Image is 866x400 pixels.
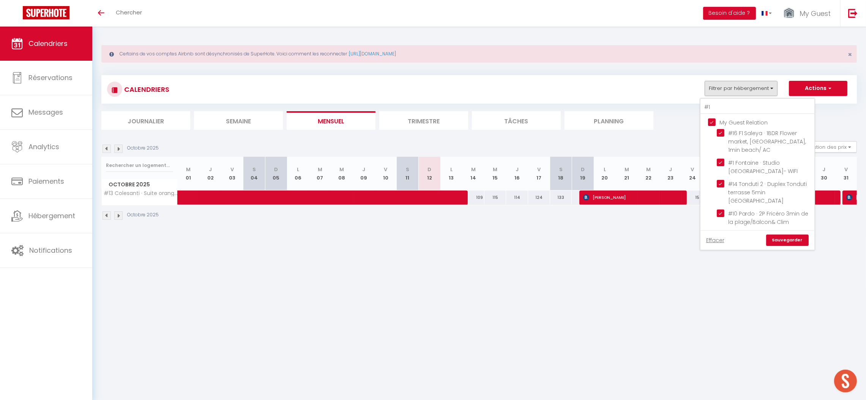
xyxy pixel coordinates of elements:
[528,157,550,191] th: 17
[178,157,200,191] th: 01
[209,166,212,173] abbr: J
[230,166,234,173] abbr: V
[331,157,353,191] th: 08
[379,111,468,130] li: Trimestre
[728,210,809,226] span: #10 Pardo · 2P Fricéro 3min de la plage/Balcon& Clim
[638,157,660,191] th: 22
[646,166,651,173] abbr: M
[116,8,142,16] span: Chercher
[28,73,73,82] span: Réservations
[550,157,572,191] th: 18
[565,111,653,130] li: Planning
[297,166,299,173] abbr: L
[800,141,857,153] button: Gestion des prix
[706,236,724,244] a: Effacer
[703,7,756,20] button: Besoin d'aide ?
[681,191,704,205] div: 154
[506,191,528,205] div: 114
[349,50,396,57] a: [URL][DOMAIN_NAME]
[362,166,365,173] abbr: J
[28,142,59,151] span: Analytics
[766,235,809,246] a: Sauvegarder
[844,166,848,173] abbr: V
[243,157,265,191] th: 04
[506,157,528,191] th: 16
[572,157,594,191] th: 19
[848,8,858,18] img: logout
[106,159,173,172] input: Rechercher un logement...
[28,211,75,220] span: Hébergement
[616,157,638,191] th: 21
[440,157,462,191] th: 13
[287,157,309,191] th: 06
[102,179,177,190] span: Octobre 2025
[28,107,63,117] span: Messages
[625,166,629,173] abbr: M
[103,191,179,196] span: #13 Colesanti · Suite orange Balcon vue Mer clim wifi 3mins plage
[194,111,283,130] li: Semaine
[375,157,397,191] th: 10
[309,157,331,191] th: 07
[691,166,694,173] abbr: V
[29,246,72,255] span: Notifications
[339,166,344,173] abbr: M
[221,157,243,191] th: 03
[287,111,375,130] li: Mensuel
[265,157,287,191] th: 05
[101,45,857,63] div: Certains de vos comptes Airbnb sont désynchronisés de SuperHote. Voici comment les reconnecter :
[127,145,159,152] p: Octobre 2025
[700,101,814,114] input: Rechercher un logement...
[835,157,857,191] th: 31
[537,166,541,173] abbr: V
[353,157,375,191] th: 09
[681,157,704,191] th: 24
[23,6,69,19] img: Super Booking
[101,111,190,130] li: Journalier
[848,50,852,59] span: ×
[127,211,159,219] p: Octobre 2025
[484,157,506,191] th: 15
[834,370,857,392] div: Ouvrir le chat
[700,98,815,250] div: Filtrer par hébergement
[384,166,387,173] abbr: V
[604,166,606,173] abbr: L
[789,81,847,96] button: Actions
[813,157,835,191] th: 30
[705,81,778,96] button: Filtrer par hébergement
[848,51,852,58] button: Close
[493,166,497,173] abbr: M
[728,129,806,154] span: #16 F1 Saleya · 1BDR Flower market, [GEOGRAPHIC_DATA], 1min beach/ AC
[800,9,831,18] span: My Guest
[472,111,561,130] li: Tâches
[186,166,191,173] abbr: M
[318,166,322,173] abbr: M
[252,166,256,173] abbr: S
[583,190,678,205] span: [PERSON_NAME]
[581,166,585,173] abbr: D
[397,157,419,191] th: 11
[199,157,221,191] th: 02
[471,166,476,173] abbr: M
[450,166,453,173] abbr: L
[122,81,169,98] h3: CALENDRIERS
[274,166,278,173] abbr: D
[594,157,616,191] th: 20
[28,39,68,48] span: Calendriers
[659,157,681,191] th: 23
[462,157,484,191] th: 14
[822,166,825,173] abbr: J
[669,166,672,173] abbr: J
[528,191,550,205] div: 124
[728,180,807,205] span: #14 Tonduti 2 · Duplex Tonduti terrasse 5min [GEOGRAPHIC_DATA]
[559,166,563,173] abbr: S
[406,166,409,173] abbr: S
[516,166,519,173] abbr: J
[550,191,572,205] div: 133
[783,7,795,20] img: ...
[28,176,64,186] span: Paiements
[418,157,440,191] th: 12
[484,191,506,205] div: 115
[462,191,484,205] div: 109
[427,166,431,173] abbr: D
[728,159,798,175] span: #1 Fontaine · Studio [GEOGRAPHIC_DATA]- WIFI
